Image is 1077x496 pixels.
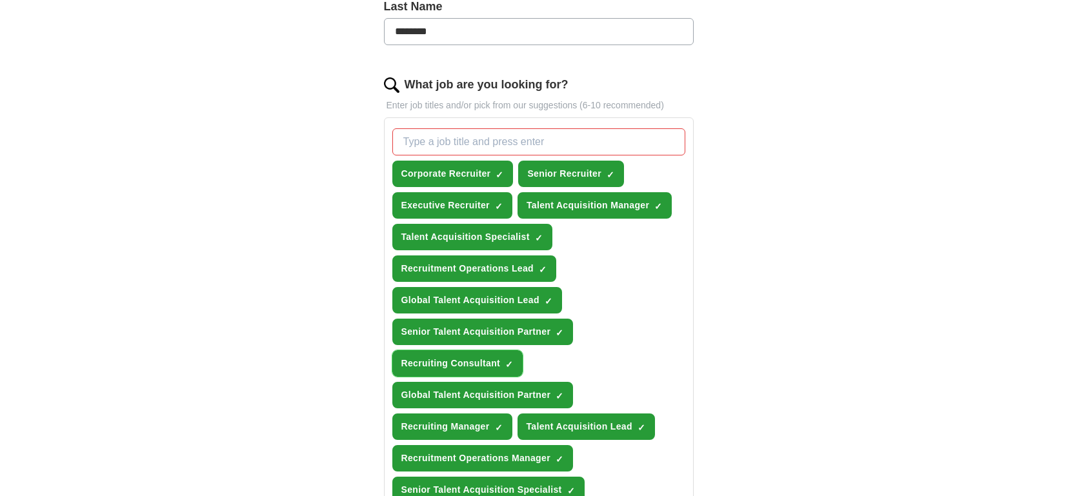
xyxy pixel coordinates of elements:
span: ✓ [495,201,503,212]
button: Global Talent Acquisition Partner✓ [392,382,574,408]
span: ✓ [495,422,503,433]
button: Talent Acquisition Lead✓ [518,413,655,440]
button: Senior Talent Acquisition Partner✓ [392,319,574,345]
p: Enter job titles and/or pick from our suggestions (6-10 recommended) [384,99,694,112]
span: ✓ [556,391,563,401]
button: Recruiting Manager✓ [392,413,512,440]
button: Global Talent Acquisition Lead✓ [392,287,562,313]
span: Executive Recruiter [401,199,490,212]
button: Recruitment Operations Lead✓ [392,255,557,282]
span: ✓ [556,328,563,338]
button: Talent Acquisition Manager✓ [518,192,672,219]
input: Type a job title and press enter [392,128,685,155]
span: Recruitment Operations Lead [401,262,534,275]
span: ✓ [539,264,547,275]
button: Recruiting Consultant✓ [392,350,523,377]
span: Corporate Recruiter [401,167,491,181]
span: Global Talent Acquisition Lead [401,293,539,307]
label: What job are you looking for? [405,76,569,94]
button: Corporate Recruiter✓ [392,161,514,187]
span: Recruiting Manager [401,420,490,433]
button: Executive Recruiter✓ [392,192,512,219]
span: Talent Acquisition Specialist [401,230,530,244]
span: Senior Recruiter [527,167,601,181]
button: Senior Recruiter✓ [518,161,624,187]
span: ✓ [654,201,662,212]
span: ✓ [567,486,575,496]
button: Recruitment Operations Manager✓ [392,445,573,471]
span: ✓ [638,422,645,433]
span: Recruiting Consultant [401,357,501,370]
span: ✓ [556,454,563,464]
span: Talent Acquisition Manager [527,199,649,212]
span: ✓ [607,170,614,180]
span: Recruitment Operations Manager [401,451,550,465]
span: Senior Talent Acquisition Partner [401,325,551,339]
span: ✓ [505,359,513,370]
button: Talent Acquisition Specialist✓ [392,224,552,250]
span: ✓ [496,170,503,180]
span: Global Talent Acquisition Partner [401,388,551,402]
span: ✓ [535,233,543,243]
span: ✓ [545,296,552,306]
img: search.png [384,77,399,93]
span: Talent Acquisition Lead [527,420,632,433]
